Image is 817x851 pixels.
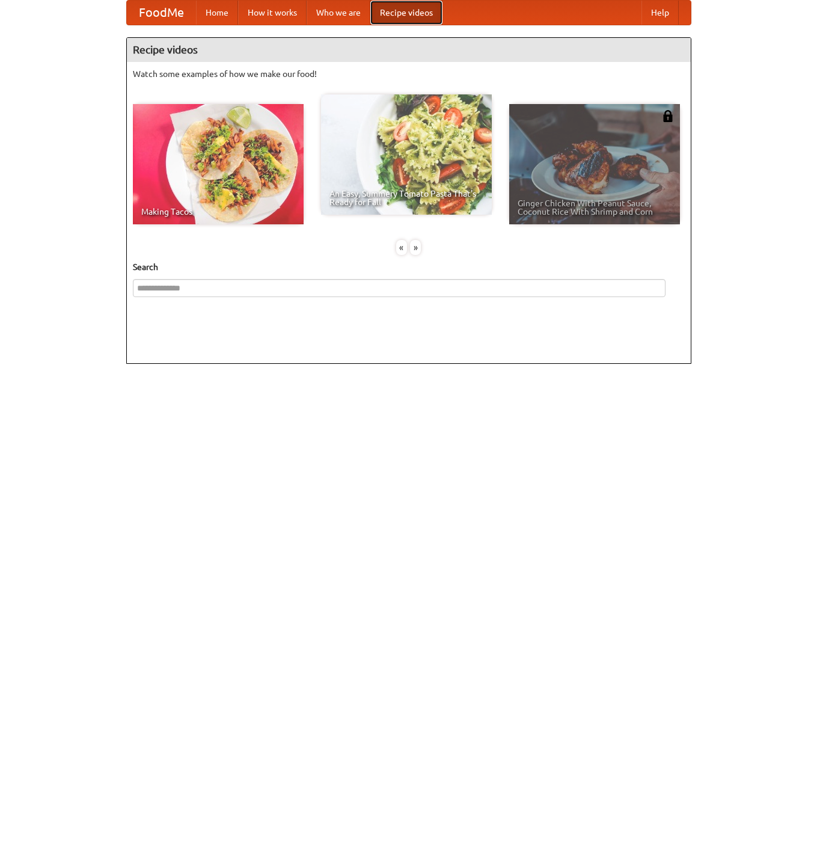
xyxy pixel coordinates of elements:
p: Watch some examples of how we make our food! [133,68,685,80]
a: Help [641,1,679,25]
div: « [396,240,407,255]
img: 483408.png [662,110,674,122]
span: Making Tacos [141,207,295,216]
a: Who we are [307,1,370,25]
a: FoodMe [127,1,196,25]
a: Recipe videos [370,1,442,25]
a: How it works [238,1,307,25]
h5: Search [133,261,685,273]
a: Home [196,1,238,25]
a: Making Tacos [133,104,304,224]
div: » [410,240,421,255]
a: An Easy, Summery Tomato Pasta That's Ready for Fall [321,94,492,215]
h4: Recipe videos [127,38,691,62]
span: An Easy, Summery Tomato Pasta That's Ready for Fall [329,189,483,206]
